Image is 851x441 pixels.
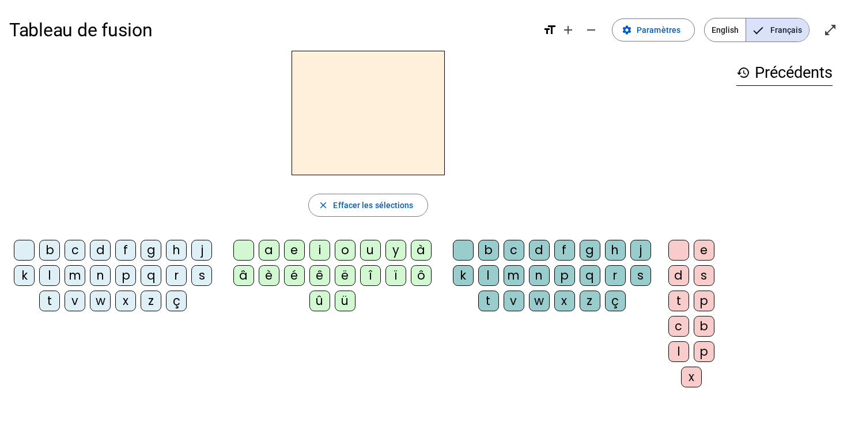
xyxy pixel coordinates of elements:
[630,265,651,286] div: s
[335,240,355,261] div: o
[39,291,60,311] div: t
[385,240,406,261] div: y
[704,18,810,42] mat-button-toggle-group: Language selection
[668,341,689,362] div: l
[622,25,632,35] mat-icon: settings
[694,341,714,362] div: p
[823,23,837,37] mat-icon: open_in_full
[65,240,85,261] div: c
[39,240,60,261] div: b
[259,265,279,286] div: è
[191,240,212,261] div: j
[335,265,355,286] div: ë
[65,291,85,311] div: v
[453,265,474,286] div: k
[360,240,381,261] div: u
[411,265,432,286] div: ô
[141,291,161,311] div: z
[605,291,626,311] div: ç
[9,12,534,48] h1: Tableau de fusion
[694,240,714,261] div: e
[309,291,330,311] div: û
[580,291,600,311] div: z
[819,18,842,42] button: Entrer en plein écran
[308,194,428,217] button: Effacer les sélections
[318,200,328,210] mat-icon: close
[694,291,714,311] div: p
[478,291,499,311] div: t
[557,18,580,42] button: Augmenter la taille de la police
[561,23,575,37] mat-icon: add
[335,291,355,311] div: ü
[504,240,524,261] div: c
[166,240,187,261] div: h
[233,265,254,286] div: â
[580,18,603,42] button: Diminuer la taille de la police
[309,240,330,261] div: i
[681,367,702,387] div: x
[668,265,689,286] div: d
[141,265,161,286] div: q
[166,265,187,286] div: r
[529,265,550,286] div: n
[259,240,279,261] div: a
[668,316,689,337] div: c
[584,23,598,37] mat-icon: remove
[284,265,305,286] div: é
[284,240,305,261] div: e
[605,265,626,286] div: r
[529,291,550,311] div: w
[411,240,432,261] div: à
[630,240,651,261] div: j
[478,240,499,261] div: b
[14,265,35,286] div: k
[554,265,575,286] div: p
[115,291,136,311] div: x
[668,291,689,311] div: t
[529,240,550,261] div: d
[554,240,575,261] div: f
[694,265,714,286] div: s
[543,23,557,37] mat-icon: format_size
[90,291,111,311] div: w
[605,240,626,261] div: h
[504,291,524,311] div: v
[580,265,600,286] div: q
[115,240,136,261] div: f
[612,18,695,42] button: Paramètres
[478,265,499,286] div: l
[736,60,833,86] h3: Précédents
[90,265,111,286] div: n
[694,316,714,337] div: b
[580,240,600,261] div: g
[385,265,406,286] div: ï
[309,265,330,286] div: ê
[360,265,381,286] div: î
[65,265,85,286] div: m
[554,291,575,311] div: x
[746,18,809,42] span: Français
[736,66,750,80] mat-icon: history
[141,240,161,261] div: g
[333,198,413,212] span: Effacer les sélections
[504,265,524,286] div: m
[115,265,136,286] div: p
[39,265,60,286] div: l
[191,265,212,286] div: s
[705,18,746,42] span: English
[166,291,187,311] div: ç
[90,240,111,261] div: d
[637,23,680,37] span: Paramètres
